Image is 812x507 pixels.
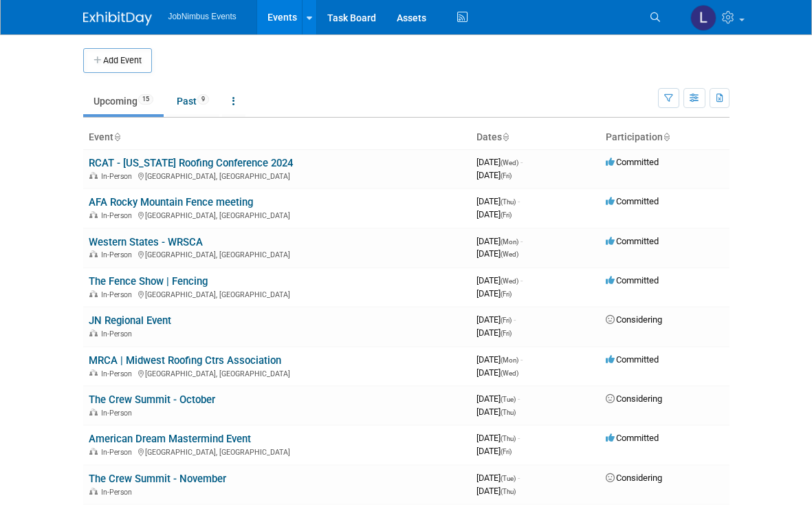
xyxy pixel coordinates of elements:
span: - [520,354,523,365]
a: The Crew Summit - October [89,393,215,406]
span: (Fri) [501,316,512,324]
span: (Thu) [501,198,516,206]
span: (Fri) [501,172,512,180]
span: - [520,275,523,285]
span: In-Person [101,330,136,338]
img: In-Person Event [89,409,98,416]
span: [DATE] [476,473,520,483]
div: [GEOGRAPHIC_DATA], [GEOGRAPHIC_DATA] [89,248,465,259]
span: [DATE] [476,393,520,404]
span: (Fri) [501,211,512,219]
div: [GEOGRAPHIC_DATA], [GEOGRAPHIC_DATA] [89,209,465,220]
div: [GEOGRAPHIC_DATA], [GEOGRAPHIC_DATA] [89,288,465,299]
span: 15 [138,94,153,105]
a: Sort by Start Date [502,131,509,142]
span: [DATE] [476,446,512,456]
span: Committed [606,433,659,443]
span: Considering [606,393,662,404]
img: ExhibitDay [83,12,152,25]
div: [GEOGRAPHIC_DATA], [GEOGRAPHIC_DATA] [89,446,465,457]
span: Committed [606,196,659,206]
span: (Wed) [501,369,518,377]
a: AFA Rocky Mountain Fence meeting [89,196,253,208]
span: (Thu) [501,488,516,495]
a: JN Regional Event [89,314,171,327]
span: [DATE] [476,354,523,365]
span: (Wed) [501,250,518,258]
a: The Fence Show | Fencing [89,275,208,288]
span: - [520,157,523,167]
span: [DATE] [476,236,523,246]
img: Laly Matos [690,5,716,31]
span: - [514,314,516,325]
span: [DATE] [476,327,512,338]
th: Participation [600,126,729,149]
span: In-Person [101,250,136,259]
span: Committed [606,354,659,365]
img: In-Person Event [89,172,98,179]
img: In-Person Event [89,211,98,218]
span: [DATE] [476,170,512,180]
span: Committed [606,236,659,246]
span: JobNimbus Events [168,12,237,21]
span: - [518,393,520,404]
a: Past9 [166,88,219,114]
span: 9 [197,94,209,105]
a: MRCA | Midwest Roofing Ctrs Association [89,354,281,367]
span: [DATE] [476,288,512,299]
span: (Wed) [501,277,518,285]
span: [DATE] [476,157,523,167]
span: Committed [606,275,659,285]
span: - [520,236,523,246]
span: (Wed) [501,159,518,166]
span: (Fri) [501,448,512,455]
a: American Dream Mastermind Event [89,433,251,445]
a: RCAT - [US_STATE] Roofing Conference 2024 [89,157,293,169]
span: (Fri) [501,290,512,298]
span: [DATE] [476,196,520,206]
span: - [518,473,520,483]
a: Western States - WRSCA [89,236,203,248]
span: [DATE] [476,209,512,219]
span: In-Person [101,488,136,497]
span: [DATE] [476,367,518,378]
span: (Thu) [501,435,516,442]
button: Add Event [83,48,152,73]
span: (Tue) [501,475,516,482]
img: In-Person Event [89,290,98,297]
span: Considering [606,314,662,325]
img: In-Person Event [89,448,98,455]
img: In-Person Event [89,488,98,495]
th: Event [83,126,471,149]
img: In-Person Event [89,250,98,257]
a: Sort by Participation Type [663,131,670,142]
span: (Tue) [501,396,516,403]
span: (Thu) [501,409,516,416]
span: (Mon) [501,356,518,364]
a: Upcoming15 [83,88,164,114]
span: [DATE] [476,486,516,496]
span: In-Person [101,409,136,418]
span: (Mon) [501,238,518,246]
span: In-Person [101,172,136,181]
a: Sort by Event Name [113,131,120,142]
img: In-Person Event [89,369,98,376]
span: (Fri) [501,330,512,337]
span: - [518,196,520,206]
a: The Crew Summit - November [89,473,226,485]
span: In-Person [101,290,136,299]
span: [DATE] [476,275,523,285]
th: Dates [471,126,600,149]
span: [DATE] [476,248,518,259]
span: [DATE] [476,407,516,417]
span: In-Person [101,369,136,378]
span: In-Person [101,448,136,457]
span: In-Person [101,211,136,220]
img: In-Person Event [89,330,98,336]
div: [GEOGRAPHIC_DATA], [GEOGRAPHIC_DATA] [89,170,465,181]
span: - [518,433,520,443]
span: Considering [606,473,662,483]
div: [GEOGRAPHIC_DATA], [GEOGRAPHIC_DATA] [89,367,465,378]
span: [DATE] [476,314,516,325]
span: [DATE] [476,433,520,443]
